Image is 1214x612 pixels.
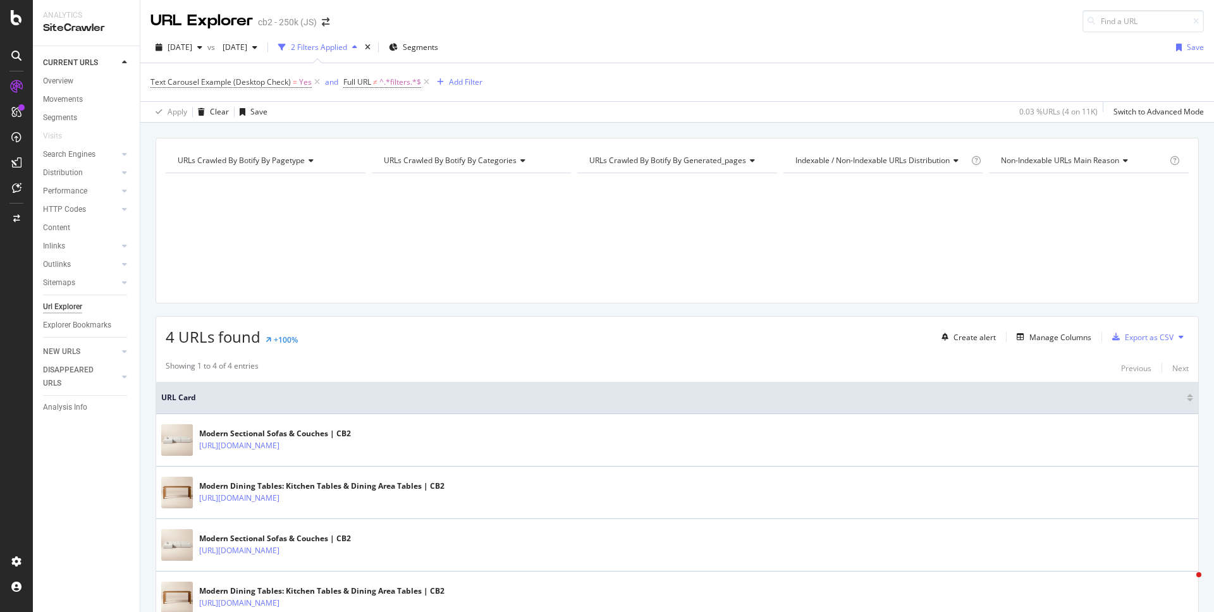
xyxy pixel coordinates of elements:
div: Switch to Advanced Mode [1113,106,1204,117]
div: Visits [43,130,62,143]
div: Inlinks [43,240,65,253]
h4: Indexable / Non-Indexable URLs Distribution [793,150,969,171]
button: Switch to Advanced Mode [1108,102,1204,122]
a: Overview [43,75,131,88]
div: 0.03 % URLs ( 4 on 11K ) [1019,106,1098,117]
div: Movements [43,93,83,106]
img: main image [161,477,193,508]
a: Content [43,221,131,235]
div: Add Filter [449,76,482,87]
a: Url Explorer [43,300,131,314]
div: +100% [274,334,298,345]
h4: URLs Crawled By Botify By pagetype [175,150,354,171]
div: Analysis Info [43,401,87,414]
a: NEW URLS [43,345,118,358]
div: 2 Filters Applied [291,42,347,52]
div: Modern Sectional Sofas & Couches | CB2 [199,533,351,544]
a: [URL][DOMAIN_NAME] [199,544,279,557]
button: and [325,76,338,88]
a: Search Engines [43,148,118,161]
span: ^.*filters.*$ [379,73,421,91]
span: Yes [299,73,312,91]
a: DISAPPEARED URLS [43,364,118,390]
span: vs [207,42,218,52]
span: Text Carousel Example (Desktop Check) [150,76,291,87]
div: Search Engines [43,148,95,161]
iframe: Intercom live chat [1171,569,1201,599]
div: Modern Dining Tables: Kitchen Tables & Dining Area Tables | CB2 [199,480,445,492]
span: Full URL [343,76,371,87]
a: HTTP Codes [43,203,118,216]
div: NEW URLS [43,345,80,358]
a: Distribution [43,166,118,180]
a: [URL][DOMAIN_NAME] [199,439,279,452]
a: Outlinks [43,258,118,271]
button: Save [1171,37,1204,58]
a: Sitemaps [43,276,118,290]
button: Manage Columns [1012,329,1091,345]
h4: URLs Crawled By Botify By generated_pages [587,150,766,171]
span: 4 URLs found [166,326,261,347]
span: 2025 Aug. 27th [168,42,192,52]
div: Save [1187,42,1204,52]
button: Previous [1121,360,1151,376]
a: Segments [43,111,131,125]
div: Overview [43,75,73,88]
button: Export as CSV [1107,327,1174,347]
span: URLs Crawled By Botify By generated_pages [589,155,746,166]
button: Clear [193,102,229,122]
div: and [325,76,338,87]
div: Explorer Bookmarks [43,319,111,332]
div: Analytics [43,10,130,21]
button: [DATE] [150,37,207,58]
button: Create alert [936,327,996,347]
div: Showing 1 to 4 of 4 entries [166,360,259,376]
span: = [293,76,297,87]
div: Export as CSV [1125,332,1174,343]
a: Visits [43,130,75,143]
button: Next [1172,360,1189,376]
div: times [362,41,373,54]
div: Content [43,221,70,235]
span: Segments [403,42,438,52]
a: [URL][DOMAIN_NAME] [199,492,279,505]
a: Analysis Info [43,401,131,414]
a: Explorer Bookmarks [43,319,131,332]
button: Save [235,102,267,122]
button: Apply [150,102,187,122]
div: CURRENT URLS [43,56,98,70]
button: Add Filter [432,75,482,90]
div: Save [250,106,267,117]
div: Clear [210,106,229,117]
div: Modern Dining Tables: Kitchen Tables & Dining Area Tables | CB2 [199,585,445,597]
div: DISAPPEARED URLS [43,364,107,390]
div: URL Explorer [150,10,253,32]
button: Segments [384,37,443,58]
img: main image [161,529,193,561]
div: cb2 - 250k (JS) [258,16,317,28]
div: Create alert [953,332,996,343]
div: Outlinks [43,258,71,271]
a: CURRENT URLS [43,56,118,70]
div: Url Explorer [43,300,82,314]
div: Manage Columns [1029,332,1091,343]
a: Inlinks [43,240,118,253]
div: Performance [43,185,87,198]
span: URLs Crawled By Botify By categories [384,155,517,166]
div: Sitemaps [43,276,75,290]
div: SiteCrawler [43,21,130,35]
h4: Non-Indexable URLs Main Reason [998,150,1167,171]
span: 2025 Aug. 25th [218,42,247,52]
span: ≠ [373,76,377,87]
div: Segments [43,111,77,125]
a: [URL][DOMAIN_NAME] [199,597,279,609]
a: Performance [43,185,118,198]
div: Apply [168,106,187,117]
div: Distribution [43,166,83,180]
span: URLs Crawled By Botify By pagetype [178,155,305,166]
span: Non-Indexable URLs Main Reason [1001,155,1119,166]
a: Movements [43,93,131,106]
span: Indexable / Non-Indexable URLs distribution [795,155,950,166]
button: 2 Filters Applied [273,37,362,58]
span: URL Card [161,392,1184,403]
